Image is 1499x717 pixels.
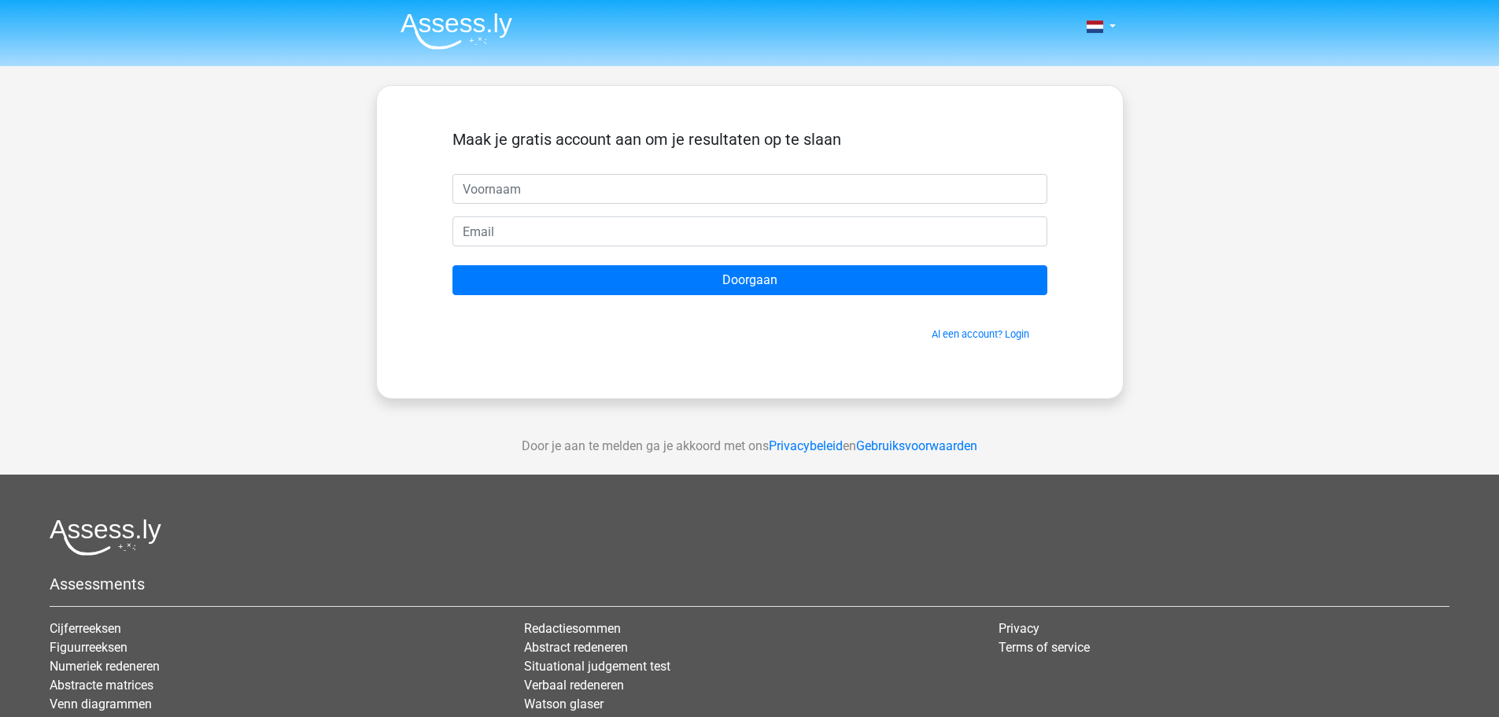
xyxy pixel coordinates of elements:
img: Assessly [401,13,512,50]
a: Abstract redeneren [524,640,628,655]
a: Al een account? Login [932,328,1029,340]
h5: Maak je gratis account aan om je resultaten op te slaan [452,130,1047,149]
input: Email [452,216,1047,246]
a: Abstracte matrices [50,678,153,693]
input: Voornaam [452,174,1047,204]
a: Numeriek redeneren [50,659,160,674]
a: Gebruiksvoorwaarden [856,438,977,453]
a: Situational judgement test [524,659,670,674]
a: Figuurreeksen [50,640,127,655]
h5: Assessments [50,575,1449,593]
a: Privacy [999,621,1039,636]
a: Privacybeleid [769,438,843,453]
input: Doorgaan [452,265,1047,295]
a: Redactiesommen [524,621,621,636]
img: Assessly logo [50,519,161,556]
a: Cijferreeksen [50,621,121,636]
a: Venn diagrammen [50,697,152,711]
a: Watson glaser [524,697,604,711]
a: Terms of service [999,640,1090,655]
a: Verbaal redeneren [524,678,624,693]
